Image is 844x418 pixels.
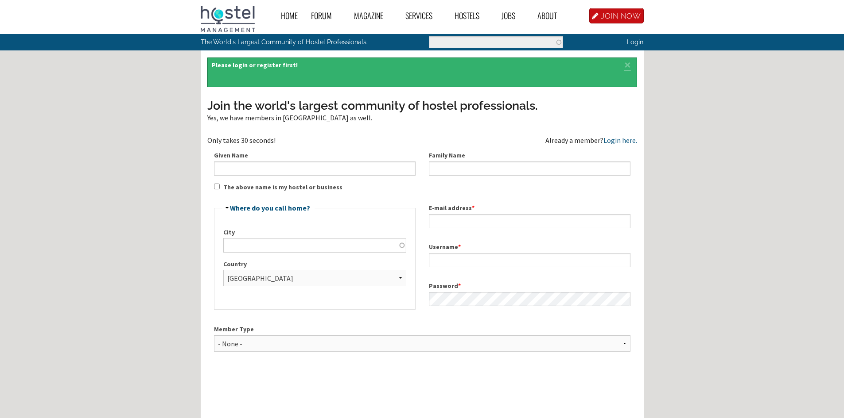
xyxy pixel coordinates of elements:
div: Please login or register first! [207,58,637,88]
label: City [223,228,406,237]
label: Country [223,260,406,269]
label: Password [429,281,630,291]
label: Given Name [214,151,416,160]
a: Login [627,38,643,46]
a: Jobs [495,6,531,26]
input: Enter the terms you wish to search for. [429,36,563,48]
label: The above name is my hostel or business [223,183,342,192]
h3: Join the world's largest community of hostel professionals. [207,97,637,114]
input: Spaces are allowed; punctuation is not allowed except for periods, hyphens, apostrophes, and unde... [429,253,630,267]
a: Hostels [448,6,495,26]
p: The World's Largest Community of Hostel Professionals. [201,34,385,50]
a: Home [274,6,304,26]
div: Already a member? [545,137,637,144]
div: Only takes 30 seconds! [207,137,422,144]
a: Where do you call home? [230,203,310,212]
label: E-mail address [429,203,630,213]
a: Magazine [347,6,399,26]
iframe: reCAPTCHA [214,372,349,407]
span: This field is required. [472,204,475,212]
div: Yes, we have members in [GEOGRAPHIC_DATA] as well. [207,114,637,121]
label: Member Type [214,325,630,334]
span: This field is required. [458,282,461,290]
label: Username [429,242,630,252]
a: About [531,6,572,26]
a: Forum [304,6,347,26]
label: Family Name [429,151,630,160]
a: Login here. [603,136,637,145]
a: × [622,62,633,66]
a: Services [399,6,448,26]
span: This field is required. [458,243,461,251]
a: JOIN NOW [589,8,644,23]
img: Hostel Management Home [201,6,255,32]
